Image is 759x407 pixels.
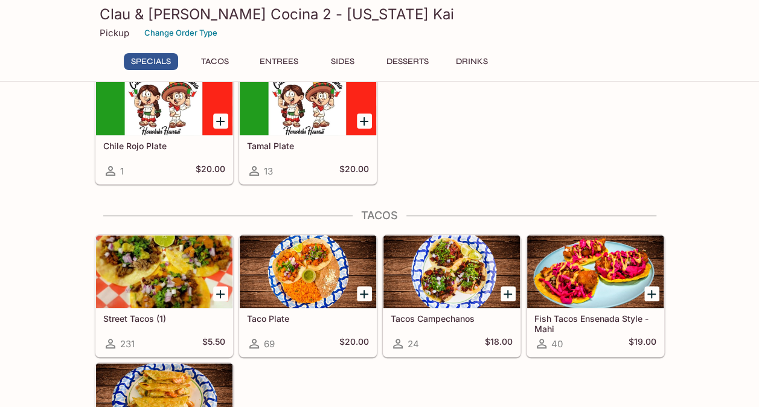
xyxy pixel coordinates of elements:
[95,62,233,184] a: Chile Rojo Plate1$20.00
[383,235,520,357] a: Tacos Campechanos24$18.00
[629,336,656,351] h5: $19.00
[445,53,499,70] button: Drinks
[357,286,372,301] button: Add Taco Plate
[252,53,306,70] button: Entrees
[316,53,370,70] button: Sides
[95,209,665,222] h4: Tacos
[196,164,225,178] h5: $20.00
[527,235,664,357] a: Fish Tacos Ensenada Style - Mahi40$19.00
[240,63,376,135] div: Tamal Plate
[485,336,513,351] h5: $18.00
[380,53,435,70] button: Desserts
[391,313,513,324] h5: Tacos Campechanos
[551,338,563,350] span: 40
[95,235,233,357] a: Street Tacos (1)231$5.50
[339,336,369,351] h5: $20.00
[124,53,178,70] button: Specials
[120,165,124,177] span: 1
[188,53,242,70] button: Tacos
[240,236,376,308] div: Taco Plate
[264,165,273,177] span: 13
[103,141,225,151] h5: Chile Rojo Plate
[96,236,232,308] div: Street Tacos (1)
[408,338,419,350] span: 24
[383,236,520,308] div: Tacos Campechanos
[96,63,232,135] div: Chile Rojo Plate
[339,164,369,178] h5: $20.00
[501,286,516,301] button: Add Tacos Campechanos
[100,27,129,39] p: Pickup
[644,286,659,301] button: Add Fish Tacos Ensenada Style - Mahi
[239,62,377,184] a: Tamal Plate13$20.00
[103,313,225,324] h5: Street Tacos (1)
[100,5,660,24] h3: Clau & [PERSON_NAME] Cocina 2 - [US_STATE] Kai
[120,338,135,350] span: 231
[213,114,228,129] button: Add Chile Rojo Plate
[247,313,369,324] h5: Taco Plate
[357,114,372,129] button: Add Tamal Plate
[264,338,275,350] span: 69
[202,336,225,351] h5: $5.50
[239,235,377,357] a: Taco Plate69$20.00
[527,236,664,308] div: Fish Tacos Ensenada Style - Mahi
[213,286,228,301] button: Add Street Tacos (1)
[247,141,369,151] h5: Tamal Plate
[139,24,223,42] button: Change Order Type
[534,313,656,333] h5: Fish Tacos Ensenada Style - Mahi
